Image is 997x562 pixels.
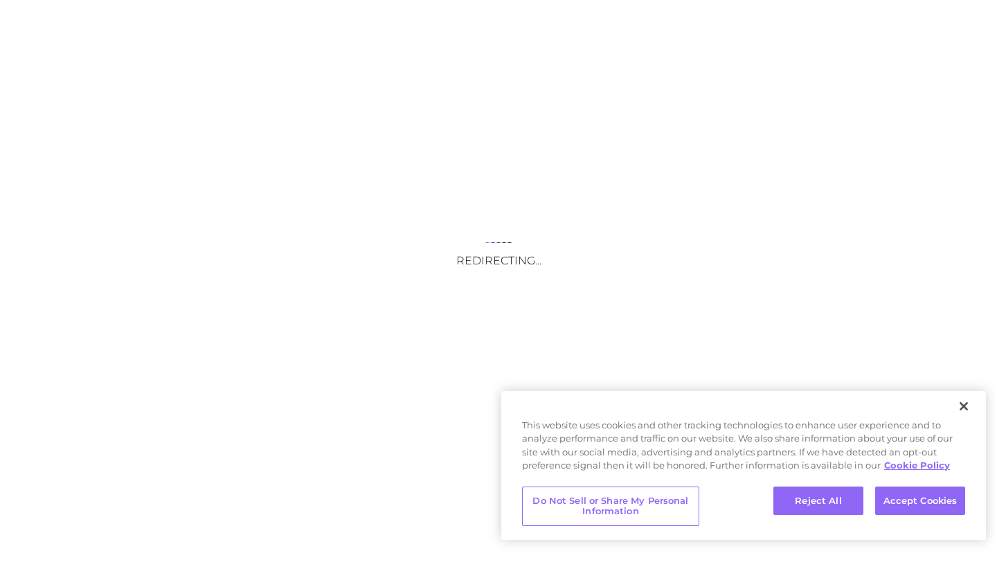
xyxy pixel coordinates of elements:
[884,460,950,471] a: More information about your privacy, opens in a new tab
[522,487,699,526] button: Do Not Sell or Share My Personal Information, Opens the preference center dialog
[773,487,863,516] button: Reject All
[501,391,986,540] div: Cookie banner
[360,254,637,267] h3: Redirecting...
[501,419,986,480] div: This website uses cookies and other tracking technologies to enhance user experience and to analy...
[501,391,986,540] div: Privacy
[875,487,965,516] button: Accept Cookies
[949,391,979,421] button: Close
